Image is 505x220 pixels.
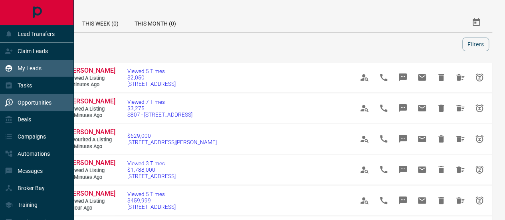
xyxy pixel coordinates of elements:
[432,99,451,118] span: Hide
[67,67,115,74] span: [PERSON_NAME]
[467,13,486,32] button: Select Date Range
[67,97,115,106] a: [PERSON_NAME]
[127,133,217,139] span: $629,000
[67,67,115,75] a: [PERSON_NAME]
[67,97,115,105] span: [PERSON_NAME]
[67,174,115,181] span: 51 minutes ago
[127,99,192,118] a: Viewed 7 Times$3,275S807 - [STREET_ADDRESS]
[451,160,470,179] span: Hide All from Nisha K
[393,160,412,179] span: Message
[451,99,470,118] span: Hide All from Walid A.
[67,198,115,205] span: Viewed a Listing
[127,191,176,210] a: Viewed 5 Times$459,999[STREET_ADDRESS]
[67,106,115,113] span: Viewed a Listing
[393,99,412,118] span: Message
[374,160,393,179] span: Call
[127,74,176,81] span: $2,050
[127,105,192,111] span: $3,275
[355,160,374,179] span: View Profile
[127,68,176,74] span: Viewed 5 Times
[67,137,115,143] span: Favourited a Listing
[127,166,176,173] span: $1,788,000
[462,38,489,51] button: Filters
[470,129,489,149] span: Snooze
[127,81,176,87] span: [STREET_ADDRESS]
[412,68,432,87] span: Email
[374,99,393,118] span: Call
[127,173,176,179] span: [STREET_ADDRESS]
[67,81,115,88] span: 3 minutes ago
[67,75,115,82] span: Viewed a Listing
[432,129,451,149] span: Hide
[127,204,176,210] span: [STREET_ADDRESS]
[127,160,176,166] span: Viewed 3 Times
[67,167,115,174] span: Viewed a Listing
[127,197,176,204] span: $459,999
[355,129,374,149] span: View Profile
[470,191,489,210] span: Snooze
[127,13,184,32] div: This Month (0)
[127,139,217,145] span: [STREET_ADDRESS][PERSON_NAME]
[451,191,470,210] span: Hide All from Nisha K
[470,99,489,118] span: Snooze
[451,129,470,149] span: Hide All from Nisha K
[67,112,115,119] span: 41 minutes ago
[393,129,412,149] span: Message
[393,191,412,210] span: Message
[74,13,127,32] div: This Week (0)
[127,160,176,179] a: Viewed 3 Times$1,788,000[STREET_ADDRESS]
[412,129,432,149] span: Email
[67,190,115,197] span: [PERSON_NAME]
[470,68,489,87] span: Snooze
[355,99,374,118] span: View Profile
[451,68,470,87] span: Hide All from Sherlyn Torres
[374,129,393,149] span: Call
[432,160,451,179] span: Hide
[374,68,393,87] span: Call
[127,191,176,197] span: Viewed 5 Times
[412,191,432,210] span: Email
[127,68,176,87] a: Viewed 5 Times$2,050[STREET_ADDRESS]
[67,128,115,136] span: [PERSON_NAME]
[412,99,432,118] span: Email
[470,160,489,179] span: Snooze
[127,133,217,145] a: $629,000[STREET_ADDRESS][PERSON_NAME]
[412,160,432,179] span: Email
[355,68,374,87] span: View Profile
[127,111,192,118] span: S807 - [STREET_ADDRESS]
[67,143,115,150] span: 46 minutes ago
[67,159,115,167] a: [PERSON_NAME]
[355,191,374,210] span: View Profile
[393,68,412,87] span: Message
[432,191,451,210] span: Hide
[127,99,192,105] span: Viewed 7 Times
[374,191,393,210] span: Call
[67,190,115,198] a: [PERSON_NAME]
[67,128,115,137] a: [PERSON_NAME]
[432,68,451,87] span: Hide
[67,205,115,212] span: 1 hour ago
